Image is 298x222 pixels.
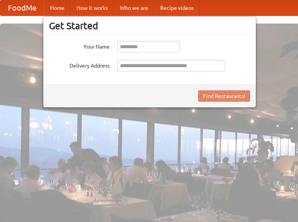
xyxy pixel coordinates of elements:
[49,41,110,50] label: Your Name
[71,0,114,16] a: How it works
[49,20,250,31] h3: Get Started
[154,0,200,16] a: Recipe videos
[0,0,44,16] a: FoodMe
[198,90,250,102] button: Find Restaurants!
[44,0,71,16] a: Home
[49,60,110,69] label: Delivery Address
[114,0,154,16] a: Who we are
